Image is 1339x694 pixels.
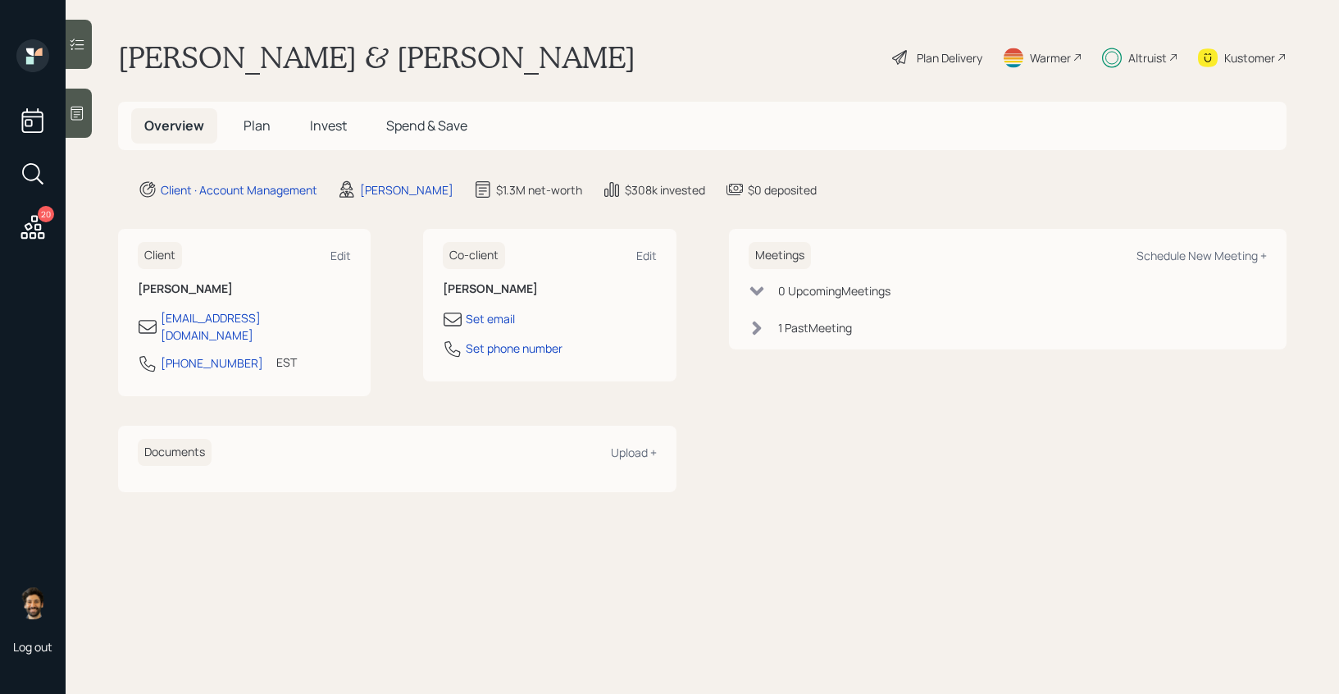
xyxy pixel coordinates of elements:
[1030,49,1071,66] div: Warmer
[611,445,657,460] div: Upload +
[38,206,54,222] div: 20
[276,354,297,371] div: EST
[1128,49,1167,66] div: Altruist
[466,340,562,357] div: Set phone number
[1136,248,1267,263] div: Schedule New Meeting +
[138,282,351,296] h6: [PERSON_NAME]
[330,248,351,263] div: Edit
[636,248,657,263] div: Edit
[778,319,852,336] div: 1 Past Meeting
[443,242,505,269] h6: Co-client
[917,49,982,66] div: Plan Delivery
[13,639,52,655] div: Log out
[778,282,890,299] div: 0 Upcoming Meeting s
[749,242,811,269] h6: Meetings
[360,181,453,199] div: [PERSON_NAME]
[386,116,467,135] span: Spend & Save
[138,242,182,269] h6: Client
[443,282,656,296] h6: [PERSON_NAME]
[1224,49,1275,66] div: Kustomer
[161,309,351,344] div: [EMAIL_ADDRESS][DOMAIN_NAME]
[625,181,705,199] div: $308k invested
[144,116,204,135] span: Overview
[244,116,271,135] span: Plan
[748,181,817,199] div: $0 deposited
[466,310,515,327] div: Set email
[161,181,317,199] div: Client · Account Management
[161,354,263,372] div: [PHONE_NUMBER]
[118,39,635,75] h1: [PERSON_NAME] & [PERSON_NAME]
[496,181,582,199] div: $1.3M net-worth
[138,439,212,466] h6: Documents
[16,587,49,619] img: eric-schwartz-headshot.png
[310,116,347,135] span: Invest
